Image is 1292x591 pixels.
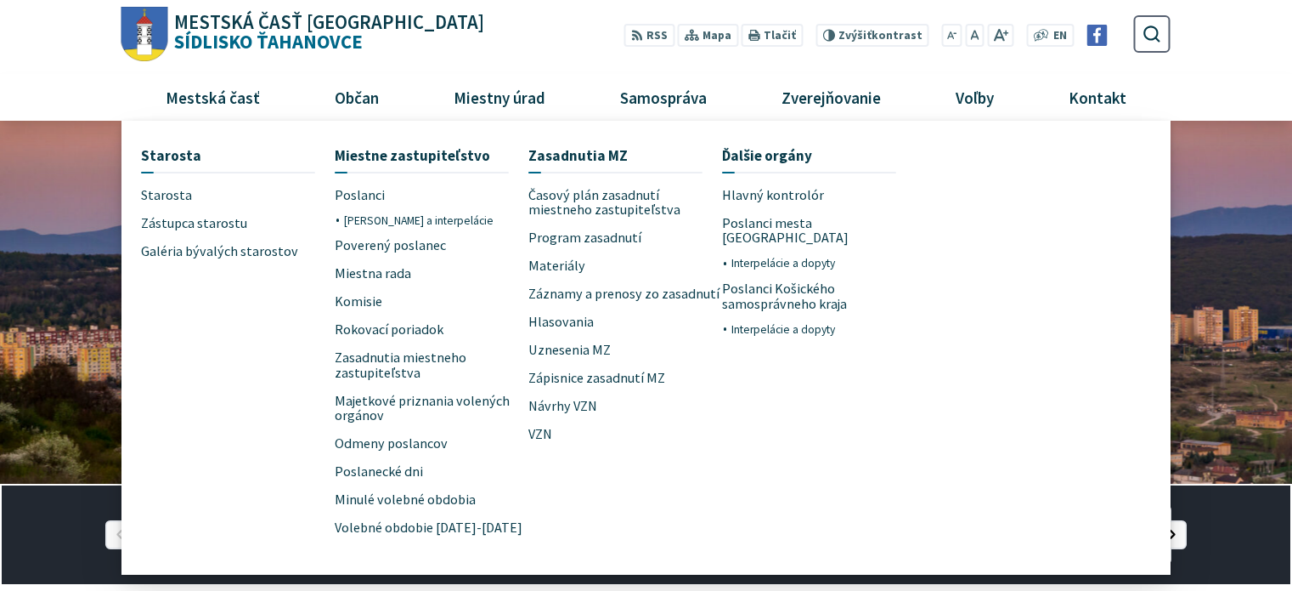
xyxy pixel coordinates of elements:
[141,140,201,172] span: Starosta
[1053,27,1067,45] span: EN
[646,27,668,45] span: RSS
[335,387,528,430] a: Majetkové priznania volených orgánov
[335,140,509,172] a: Miestne zastupiteľstvo
[731,253,916,275] a: Interpelácie a dopyty
[344,209,494,231] span: [PERSON_NAME] a interpelácie
[328,74,385,120] span: Občan
[335,486,476,514] span: Minulé volebné obdobia
[335,315,528,344] a: Rokovací poriadok
[528,421,722,449] a: VZN
[950,74,1001,120] span: Voľby
[624,24,674,47] a: RSS
[775,74,887,120] span: Zverejňovanie
[141,209,335,237] a: Zástupca starostu
[335,140,490,172] span: Miestne zastupiteľstvo
[613,74,713,120] span: Samospráva
[838,28,872,43] span: Zvýšiť
[303,74,409,120] a: Občan
[422,74,576,120] a: Miestny úrad
[722,275,916,318] a: Poslanci Košického samosprávneho kraja
[590,74,738,120] a: Samospráva
[159,74,266,120] span: Mestská časť
[1049,27,1072,45] a: EN
[731,318,835,340] span: Interpelácie a dopyty
[942,24,962,47] button: Zmenšiť veľkosť písma
[105,520,134,549] div: Predošlý slajd
[174,13,484,32] span: Mestská časť [GEOGRAPHIC_DATA]
[121,7,484,62] a: Logo Sídlisko Ťahanovce, prejsť na domovskú stránku.
[134,74,291,120] a: Mestská časť
[764,29,796,43] span: Tlačiť
[335,430,448,458] span: Odmeny poslancov
[838,29,922,43] span: kontrast
[528,337,722,365] a: Uznesenia MZ
[335,181,385,209] span: Poslanci
[702,27,731,45] span: Mapa
[141,181,335,209] a: Starosta
[1086,25,1108,46] img: Prejsť na Facebook stránku
[141,181,192,209] span: Starosta
[925,74,1025,120] a: Voľby
[335,181,528,209] a: Poslanci
[965,24,984,47] button: Nastaviť pôvodnú veľkosť písma
[141,140,315,172] a: Starosta
[722,140,812,172] span: Ďalšie orgány
[335,514,528,543] a: Volebné obdobie [DATE]-[DATE]
[335,430,528,458] a: Odmeny poslancov
[344,209,528,231] a: [PERSON_NAME] a interpelácie
[815,24,928,47] button: Zvýšiťkontrast
[528,281,719,309] span: Záznamy a prenosy zo zasadnutí
[528,309,594,337] span: Hlasovania
[678,24,738,47] a: Mapa
[528,421,552,449] span: VZN
[731,318,916,340] a: Interpelácie a dopyty
[722,181,824,209] span: Hlavný kontrolór
[528,393,722,421] a: Návrhy VZN
[335,287,528,315] a: Komisie
[1038,74,1158,120] a: Kontakt
[141,209,247,237] span: Zástupca starostu
[528,253,722,281] a: Materiály
[751,74,912,120] a: Zverejňovanie
[528,365,722,393] a: Zápisnice zasadnutí MZ
[528,140,628,172] span: Zasadnutia MZ
[722,209,916,253] a: Poslanci mesta [GEOGRAPHIC_DATA]
[335,259,411,287] span: Miestna rada
[722,181,916,209] a: Hlavný kontrolór
[528,253,585,281] span: Materiály
[335,315,443,344] span: Rokovací poriadok
[121,7,168,62] img: Prejsť na domovskú stránku
[168,13,485,52] h1: Sídlisko Ťahanovce
[335,287,382,315] span: Komisie
[335,458,528,486] a: Poslanecké dni
[528,365,665,393] span: Zápisnice zasadnutí MZ
[335,486,528,514] a: Minulé volebné obdobia
[335,232,528,260] a: Poverený poslanec
[742,24,803,47] button: Tlačiť
[528,224,722,253] a: Program zasadnutí
[335,458,423,486] span: Poslanecké dni
[141,237,335,265] a: Galéria bývalých starostov
[335,514,522,543] span: Volebné obdobie [DATE]-[DATE]
[1158,520,1187,549] div: Nasledujúci slajd
[141,237,298,265] span: Galéria bývalých starostov
[731,253,835,275] span: Interpelácie a dopyty
[528,337,611,365] span: Uznesenia MZ
[335,259,528,287] a: Miestna rada
[447,74,551,120] span: Miestny úrad
[987,24,1013,47] button: Zväčšiť veľkosť písma
[528,309,722,337] a: Hlasovania
[335,232,446,260] span: Poverený poslanec
[1063,74,1133,120] span: Kontakt
[528,393,597,421] span: Návrhy VZN
[335,344,528,387] a: Zasadnutia miestneho zastupiteľstva
[528,281,722,309] a: Záznamy a prenosy zo zasadnutí
[528,181,722,224] a: Časový plán zasadnutí miestneho zastupiteľstva
[528,140,702,172] a: Zasadnutia MZ
[528,224,641,253] span: Program zasadnutí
